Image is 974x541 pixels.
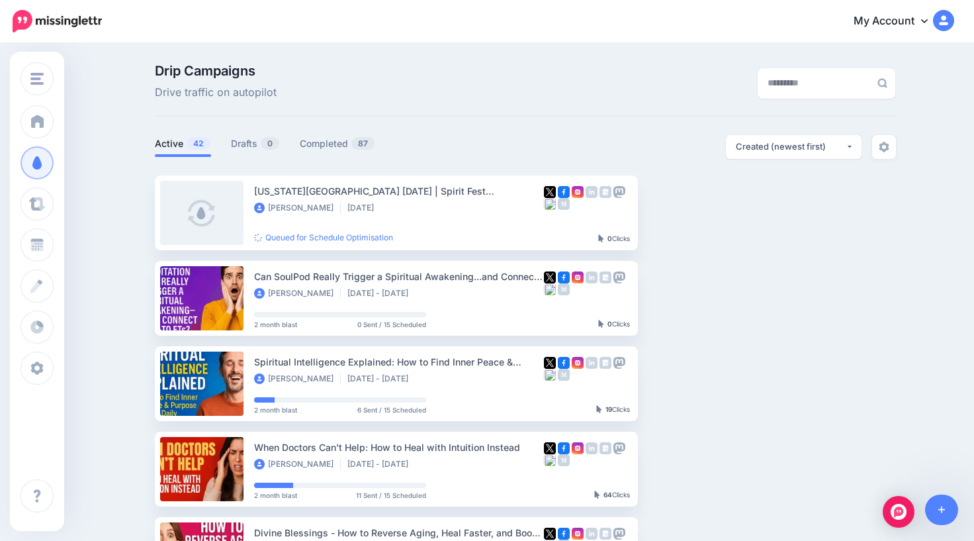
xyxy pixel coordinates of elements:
[254,459,341,469] li: [PERSON_NAME]
[572,186,584,198] img: instagram-square.png
[261,137,279,150] span: 0
[544,454,556,466] img: bluesky-grey-square.png
[586,528,598,540] img: linkedin-grey-square.png
[254,407,297,413] span: 2 month blast
[877,78,887,88] img: search-grey-6.png
[351,137,375,150] span: 87
[13,10,102,32] img: Missinglettr
[544,369,556,381] img: bluesky-grey-square.png
[572,357,584,369] img: instagram-square.png
[607,234,612,242] b: 0
[544,271,556,283] img: twitter-square.png
[586,442,598,454] img: linkedin-grey-square.png
[586,186,598,198] img: linkedin-grey-square.png
[558,454,570,466] img: medium-grey-square.png
[594,491,630,499] div: Clicks
[558,369,570,381] img: medium-grey-square.png
[558,198,570,210] img: medium-grey-square.png
[883,496,914,528] div: Open Intercom Messenger
[300,136,375,152] a: Completed87
[599,186,611,198] img: google_business-grey-square.png
[254,232,393,242] a: Queued for Schedule Optimisation
[254,373,341,384] li: [PERSON_NAME]
[155,84,277,101] span: Drive traffic on autopilot
[598,234,604,242] img: pointer-grey-darker.png
[544,357,556,369] img: twitter-square.png
[356,492,426,499] span: 11 Sent / 15 Scheduled
[599,357,611,369] img: google_business-grey-square.png
[572,271,584,283] img: instagram-square.png
[544,528,556,540] img: twitter-square.png
[558,357,570,369] img: facebook-square.png
[613,528,625,540] img: mastodon-grey-square.png
[598,320,604,328] img: pointer-grey-darker.png
[558,528,570,540] img: facebook-square.png
[544,442,556,454] img: twitter-square.png
[613,442,625,454] img: mastodon-grey-square.png
[613,271,625,283] img: mastodon-grey-square.png
[347,288,415,299] li: [DATE] - [DATE]
[572,442,584,454] img: instagram-square.png
[726,135,862,159] button: Created (newest first)
[558,271,570,283] img: facebook-square.png
[544,198,556,210] img: bluesky-grey-square.png
[347,459,415,469] li: [DATE] - [DATE]
[596,406,630,414] div: Clicks
[558,283,570,295] img: medium-grey-square.png
[187,137,210,150] span: 42
[840,5,954,38] a: My Account
[586,271,598,283] img: linkedin-grey-square.png
[605,405,612,413] b: 19
[607,320,612,328] b: 0
[594,491,600,499] img: pointer-grey-darker.png
[231,136,280,152] a: Drafts0
[599,271,611,283] img: google_business-grey-square.png
[879,142,889,152] img: settings-grey.png
[613,186,625,198] img: mastodon-grey-square.png
[155,136,211,152] a: Active42
[254,288,341,299] li: [PERSON_NAME]
[572,528,584,540] img: instagram-square.png
[357,321,426,328] span: 0 Sent / 15 Scheduled
[254,203,341,213] li: [PERSON_NAME]
[254,525,544,540] div: Divine Blessings - How to Reverse Aging, Heal Faster, and Boost Energy
[254,440,544,455] div: When Doctors Can’t Help: How to Heal with Intuition Instead
[254,321,297,328] span: 2 month blast
[603,491,612,499] b: 64
[613,357,625,369] img: mastodon-grey-square.png
[254,269,544,284] div: Can SoulPod Really Trigger a Spiritual Awakening...and Connect You to ETs?
[599,528,611,540] img: google_business-grey-square.png
[155,64,277,77] span: Drip Campaigns
[586,357,598,369] img: linkedin-grey-square.png
[254,492,297,499] span: 2 month blast
[544,186,556,198] img: twitter-square.png
[599,442,611,454] img: google_business-grey-square.png
[357,407,426,413] span: 6 Sent / 15 Scheduled
[598,235,630,243] div: Clicks
[30,73,44,85] img: menu.png
[254,183,544,199] div: [US_STATE][GEOGRAPHIC_DATA] [DATE] | Spirit Fest [GEOGRAPHIC_DATA]
[558,442,570,454] img: facebook-square.png
[596,405,602,413] img: pointer-grey-darker.png
[544,283,556,295] img: bluesky-grey-square.png
[347,373,415,384] li: [DATE] - [DATE]
[736,140,846,153] div: Created (newest first)
[347,203,380,213] li: [DATE]
[598,320,630,328] div: Clicks
[558,186,570,198] img: facebook-square.png
[254,354,544,369] div: Spiritual Intelligence Explained: How to Find Inner Peace & Purpose in Daily Life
